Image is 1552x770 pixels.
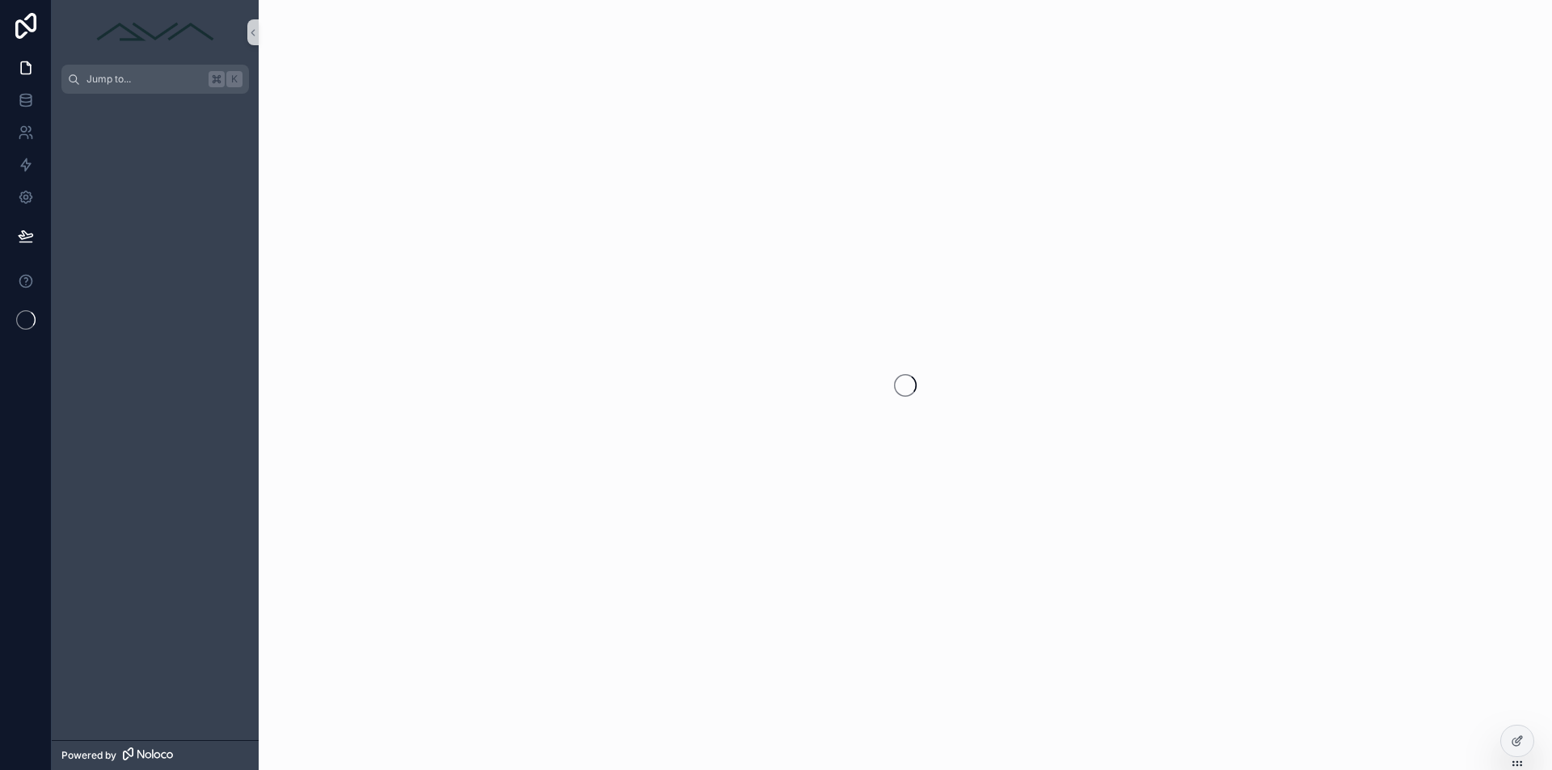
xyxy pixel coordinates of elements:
span: Jump to... [86,73,202,86]
span: K [228,73,241,86]
div: scrollable content [52,94,259,123]
a: Powered by [52,740,259,770]
img: App logo [91,19,220,45]
button: Jump to...K [61,65,249,94]
span: Powered by [61,749,116,762]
